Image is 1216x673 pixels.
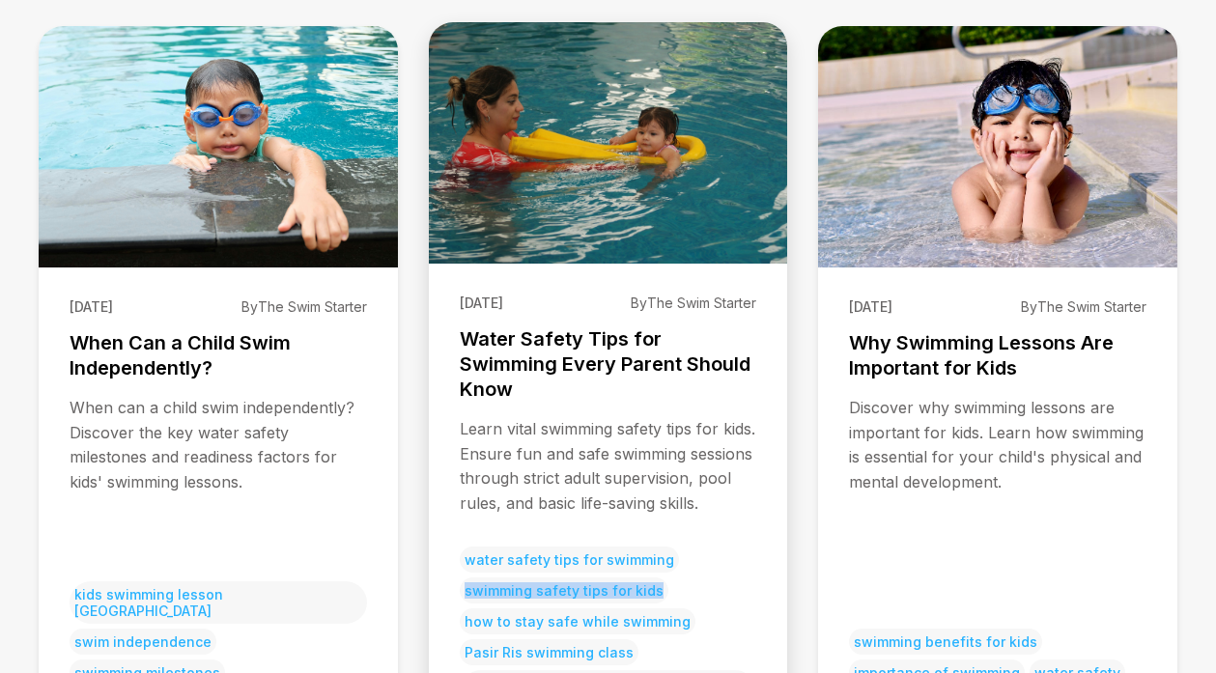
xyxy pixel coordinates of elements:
h3: Water Safety Tips for Swimming Every Parent Should Know [460,326,757,402]
span: By The Swim Starter [1021,298,1146,315]
span: swim independence [70,629,216,655]
img: Why Swimming Lessons Are Important for Kids [818,26,1177,267]
span: [DATE] [70,298,113,315]
span: swimming safety tips for kids [460,577,668,603]
span: water safety tips for swimming [460,547,679,573]
span: kids swimming lesson [GEOGRAPHIC_DATA] [70,581,367,624]
p: Discover why swimming lessons are important for kids. Learn how swimming is essential for your ch... [849,396,1146,598]
h3: When Can a Child Swim Independently? [70,330,367,380]
span: By The Swim Starter [241,298,367,315]
h3: Why Swimming Lessons Are Important for Kids [849,330,1146,380]
p: Learn vital swimming safety tips for kids. Ensure fun and safe swimming sessions through strict a... [460,417,757,516]
span: swimming benefits for kids [849,629,1042,655]
span: how to stay safe while swimming [460,608,695,634]
span: [DATE] [849,298,892,315]
span: [DATE] [460,294,503,311]
img: Water Safety Tips for Swimming Every Parent Should Know [429,22,788,264]
img: When Can a Child Swim Independently? [39,26,398,267]
span: Pasir Ris swimming class [460,639,638,665]
span: By The Swim Starter [631,294,756,311]
p: When can a child swim independently? Discover the key water safety milestones and readiness facto... [70,396,367,550]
